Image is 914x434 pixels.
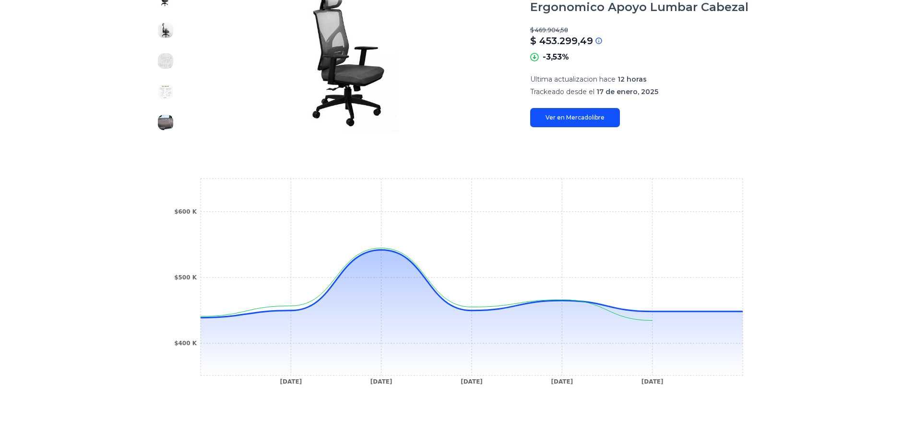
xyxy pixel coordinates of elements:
[641,378,663,385] tspan: [DATE]
[158,23,173,38] img: Sillon Gerencial Indar Cool Ergonomico Apoyo Lumbar Cabezal
[530,87,594,96] span: Trackeado desde el
[551,378,573,385] tspan: [DATE]
[530,26,764,34] p: $ 469.904,58
[158,115,173,130] img: Sillon Gerencial Indar Cool Ergonomico Apoyo Lumbar Cabezal
[530,108,620,127] a: Ver en Mercadolibre
[158,84,173,99] img: Sillon Gerencial Indar Cool Ergonomico Apoyo Lumbar Cabezal
[461,378,483,385] tspan: [DATE]
[530,75,616,84] span: Ultima actualizacion hace
[543,51,569,63] p: -3,53%
[596,87,658,96] span: 17 de enero, 2025
[174,208,197,215] tspan: $600 K
[530,34,593,48] p: $ 453.299,49
[370,378,392,385] tspan: [DATE]
[174,274,197,281] tspan: $500 K
[174,340,197,347] tspan: $400 K
[280,378,302,385] tspan: [DATE]
[617,75,647,84] span: 12 horas
[158,53,173,69] img: Sillon Gerencial Indar Cool Ergonomico Apoyo Lumbar Cabezal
